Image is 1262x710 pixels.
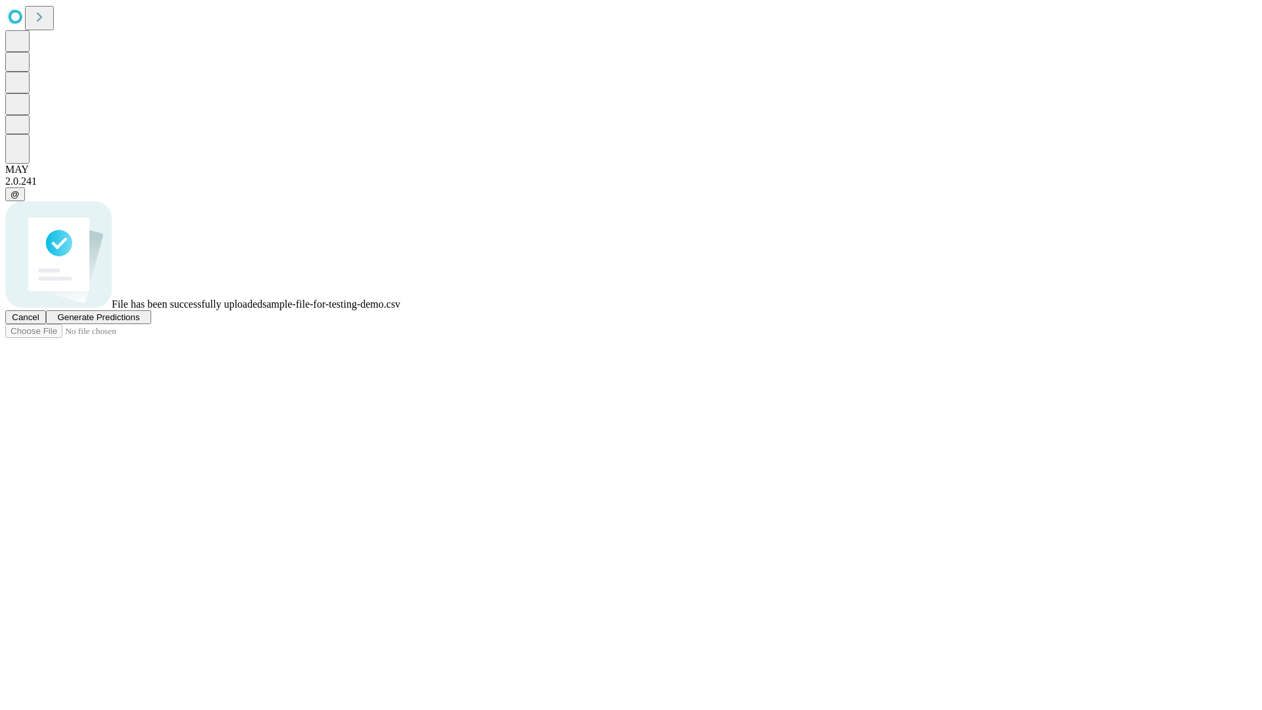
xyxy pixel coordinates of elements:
span: sample-file-for-testing-demo.csv [262,298,400,310]
div: 2.0.241 [5,176,1257,187]
span: Generate Predictions [57,312,139,322]
button: Generate Predictions [46,310,151,324]
div: MAY [5,164,1257,176]
span: File has been successfully uploaded [112,298,262,310]
button: @ [5,187,25,201]
span: Cancel [12,312,39,322]
button: Cancel [5,310,46,324]
span: @ [11,189,20,199]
